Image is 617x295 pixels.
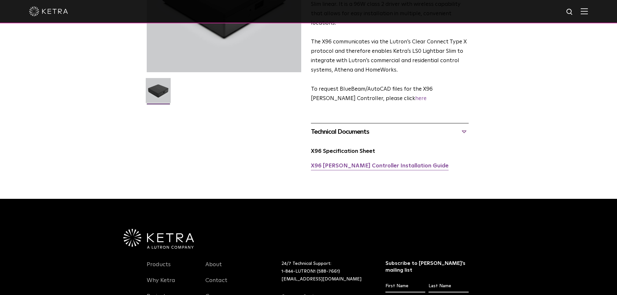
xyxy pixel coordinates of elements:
h3: Subscribe to [PERSON_NAME]’s mailing list [385,260,469,274]
img: ketra-logo-2019-white [29,6,68,16]
span: ​To request BlueBeam/AutoCAD files for the X96 [PERSON_NAME] Controller, please click [311,86,433,101]
a: 1-844-LUTRON1 (588-7661) [281,269,340,274]
img: X96-Controller-2021-Web-Square [146,78,171,108]
a: Why Ketra [147,277,175,292]
img: Ketra-aLutronCo_White_RGB [123,229,194,249]
input: First Name [385,280,425,292]
img: search icon [566,8,574,16]
a: About [205,261,222,276]
a: Products [147,261,171,276]
span: The X96 communicates via the Lutron’s Clear Connect Type X protocol and therefore enables Ketra’s... [311,39,467,73]
div: Technical Documents [311,127,469,137]
p: 24/7 Technical Support: [281,260,369,283]
img: Hamburger%20Nav.svg [581,8,588,14]
input: Last Name [428,280,468,292]
a: X96 Specification Sheet [311,149,375,154]
a: Contact [205,277,227,292]
a: [EMAIL_ADDRESS][DOMAIN_NAME] [281,277,361,281]
a: here [415,96,427,101]
a: X96 [PERSON_NAME] Controller Installation Guide [311,163,449,169]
